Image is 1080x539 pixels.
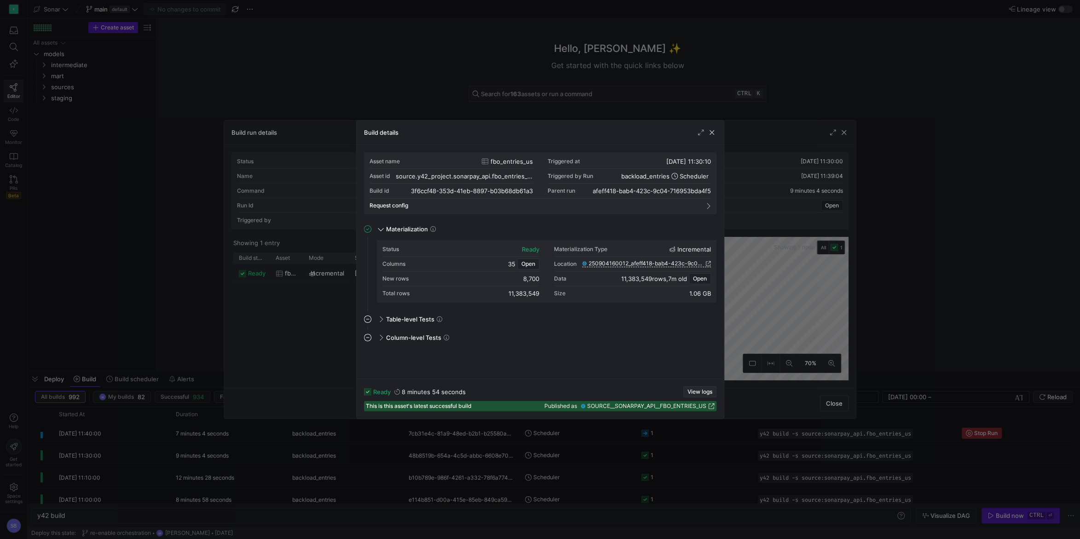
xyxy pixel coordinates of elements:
span: 11,383,549 rows [621,275,666,282]
mat-expansion-panel-header: Request config [370,199,711,212]
a: SOURCE__SONARPAY_API__FBO_ENTRIES_US [581,403,715,409]
button: View logs [683,386,716,397]
div: 8,700 [523,275,539,282]
button: backload_entriesScheduler [619,171,711,181]
div: Data [554,275,566,282]
div: 11,383,549 [508,290,539,297]
div: Asset name [370,158,400,165]
div: Status [382,246,399,252]
span: Parent run [548,188,575,194]
span: Published as [544,403,577,409]
div: afeff418-bab4-423c-9c04-716953bda4f5 [593,187,711,195]
span: Scheduler [680,172,709,180]
mat-panel-title: Request config [370,202,700,209]
div: Size [554,290,566,297]
div: Location [554,261,577,267]
span: 35 [508,260,515,268]
span: This is this asset's latest successful build [366,403,472,409]
div: Build id [370,188,389,194]
div: Materialization [364,240,716,312]
div: source.y42_project.sonarpay_api.fbo_entries_us [396,172,533,180]
a: 250904160012_afeff418-bab4-423c-9c04-716953bda4f5 [582,260,711,267]
span: 7m old [668,275,687,282]
span: SOURCE__SONARPAY_API__FBO_ENTRIES_US [587,403,706,409]
mat-expansion-panel-header: Column-level Tests [364,330,716,345]
h3: Build details [364,129,399,136]
y42-duration: 8 minutes 54 seconds [402,388,466,396]
span: View logs [687,389,712,395]
span: Column-level Tests [386,334,441,341]
div: New rows [382,275,409,282]
div: 1.06 GB [689,290,711,297]
div: Triggered at [548,158,580,165]
span: Table-level Tests [386,315,434,323]
span: backload_entries [621,172,670,180]
div: Materialization Type [554,246,607,252]
div: ready [522,246,539,253]
span: fbo_entries_us [491,158,533,165]
span: [DATE] 11:30:10 [666,158,711,165]
div: Triggered by Run [548,173,593,179]
span: 250904160012_afeff418-bab4-423c-9c04-716953bda4f5 [589,260,704,267]
span: Open [521,261,535,267]
div: Columns [382,261,405,267]
span: Materialization [386,225,428,233]
mat-expansion-panel-header: Table-level Tests [364,312,716,327]
span: ready [373,388,391,396]
button: Open [689,273,711,284]
span: Open [693,275,707,282]
span: incremental [677,246,711,253]
div: Total rows [382,290,410,297]
button: Open [517,258,539,269]
div: 3f6ccf48-353d-41eb-8897-b03b68db61a3 [411,187,533,195]
mat-expansion-panel-header: Materialization [364,222,716,236]
div: , [621,275,687,282]
div: Asset id [370,173,390,179]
